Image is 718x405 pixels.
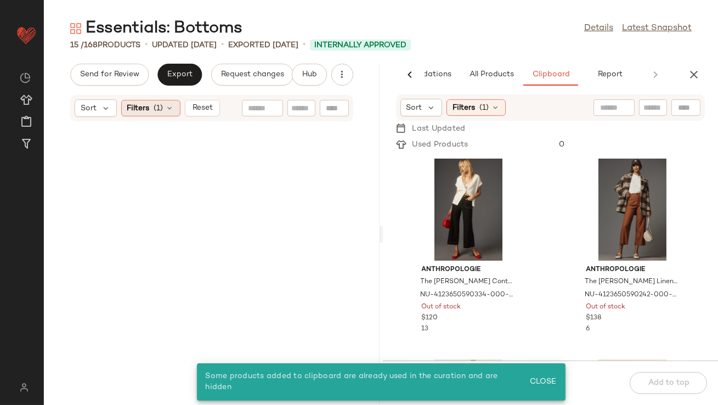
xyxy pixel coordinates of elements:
img: heart_red.DM2ytmEG.svg [15,24,37,46]
button: Request changes [211,64,293,86]
span: NU-4123650590242-000-020 [585,290,678,300]
img: 4123650590242_020_b [577,159,688,261]
span: (1) [479,102,489,114]
span: 15 / [70,41,84,49]
span: • [221,38,224,52]
span: AI Recommendations [371,70,451,79]
span: Out of stock [586,302,625,312]
span: The [PERSON_NAME] Linen Cropped Pants [585,277,678,287]
img: svg%3e [13,383,35,392]
span: Filters [127,103,150,114]
span: All Products [468,70,513,79]
span: Report [597,70,622,79]
div: Last Updated [407,123,474,134]
div: Used Products [407,139,477,150]
span: Export [167,70,193,79]
span: Sort [81,103,97,114]
img: svg%3e [20,72,31,83]
p: Exported [DATE] [228,40,298,51]
div: Products [70,40,140,51]
button: Send for Review [70,64,149,86]
span: Out of stock [422,302,461,312]
span: Sort [406,102,422,114]
span: Hub [301,70,316,79]
span: 13 [422,325,429,333]
p: updated [DATE] [152,40,217,51]
img: svg%3e [70,23,81,34]
a: Details [584,22,613,35]
button: Export [157,64,202,86]
span: $138 [586,313,601,323]
span: $120 [422,313,438,323]
button: Hub [292,64,327,86]
span: • [145,38,148,52]
span: Some products added to clipboard are already used in the curation and are hidden [206,372,498,391]
span: Reset [191,104,212,113]
div: 0 [550,139,705,150]
button: Reset [185,100,220,116]
span: Anthropologie [586,265,679,275]
img: 4123650590334_001_b [413,159,524,261]
span: NU-4123650590334-000-001 [421,290,514,300]
span: Send for Review [80,70,139,79]
span: Anthropologie [422,265,515,275]
span: • [303,38,306,52]
span: Internally Approved [314,40,406,51]
span: Filters [453,102,475,114]
span: The [PERSON_NAME] Contrast-Stitch Cropped Wide-Leg Pants: Magic Fabric Edition [421,277,514,287]
span: 6 [586,325,590,333]
span: Close [529,378,556,386]
button: Close [525,372,561,392]
span: 168 [84,41,98,49]
div: Essentials: Bottoms [70,18,242,40]
span: (1) [154,103,163,114]
span: Request changes [221,70,284,79]
a: Latest Snapshot [622,22,692,35]
span: Clipboard [532,70,569,79]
